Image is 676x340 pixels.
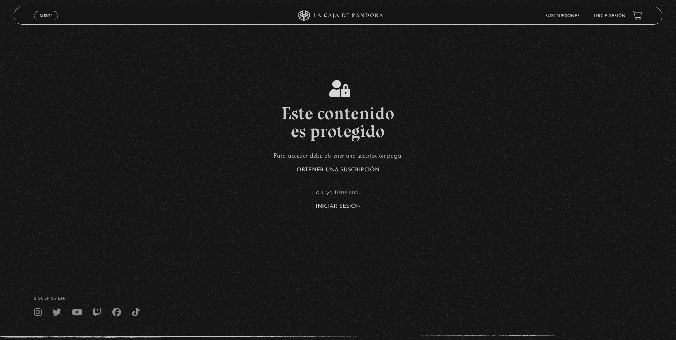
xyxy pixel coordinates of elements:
a: Iniciar Sesión [316,204,361,209]
a: View your shopping cart [633,11,642,21]
h4: SÍguenos en: [34,297,642,301]
a: Suscripciones [545,14,580,18]
span: Cerrar [38,20,55,25]
a: Obtener una suscripción [296,167,380,173]
span: Menu [40,14,52,18]
a: Inicie sesión [594,14,625,18]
